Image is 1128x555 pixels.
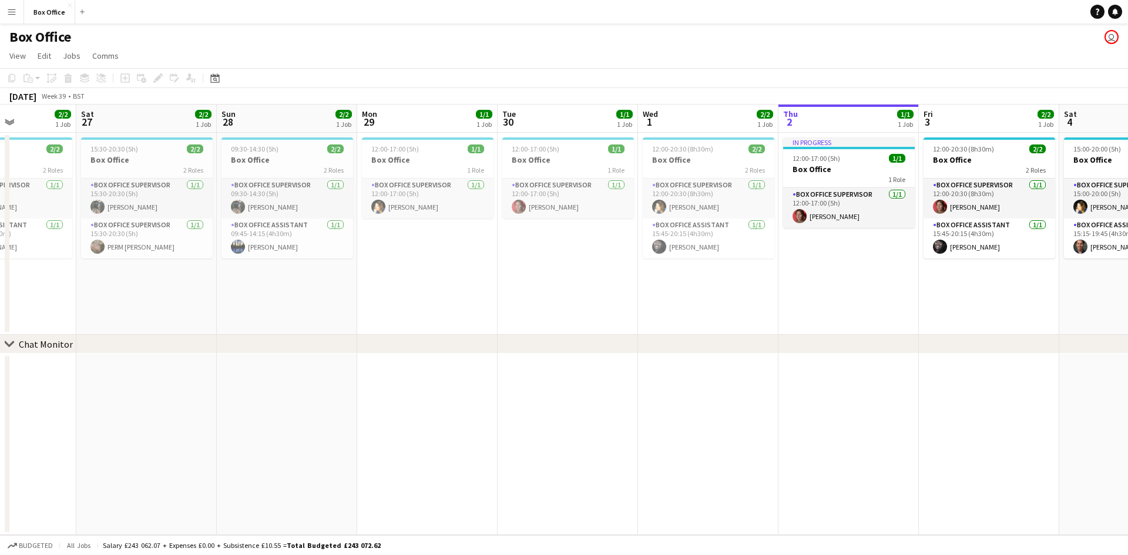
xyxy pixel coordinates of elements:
button: Box Office [24,1,75,23]
span: Jobs [63,51,80,61]
a: Comms [88,48,123,63]
span: Edit [38,51,51,61]
a: Edit [33,48,56,63]
button: Budgeted [6,539,55,552]
span: Total Budgeted £243 072.62 [287,541,381,550]
a: View [5,48,31,63]
app-user-avatar: Millie Haldane [1104,30,1119,44]
span: View [9,51,26,61]
h1: Box Office [9,28,71,46]
span: Comms [92,51,119,61]
a: Jobs [58,48,85,63]
div: Salary £243 062.07 + Expenses £0.00 + Subsistence £10.55 = [103,541,381,550]
div: [DATE] [9,90,36,102]
span: Week 39 [39,92,68,100]
div: Chat Monitor [19,338,73,350]
span: All jobs [65,541,93,550]
span: Budgeted [19,541,53,550]
div: BST [73,92,85,100]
